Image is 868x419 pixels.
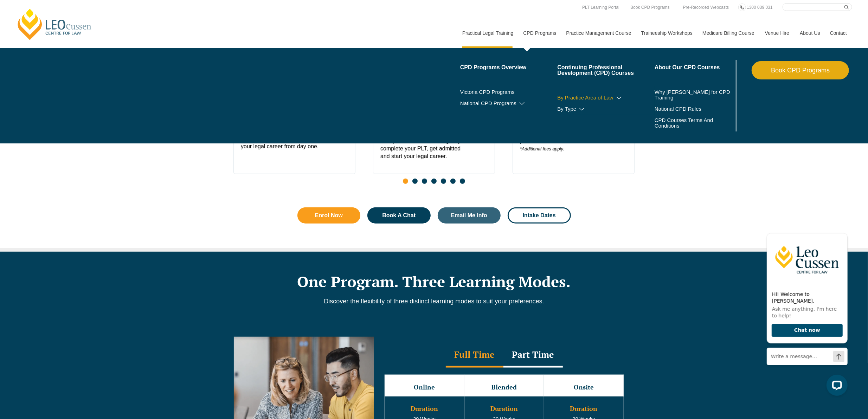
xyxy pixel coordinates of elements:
a: [PERSON_NAME] Centre for Law [16,8,94,41]
a: By Practice Area of Law [557,95,655,101]
a: By Type [557,106,655,112]
span: Intake Dates [523,213,556,218]
span: Enrol Now [315,213,343,218]
iframe: LiveChat chat widget [761,226,850,401]
p: Discover the flexibility of three distinct learning modes to suit your preferences. [234,297,635,305]
a: Venue Hire [760,18,795,48]
a: About Us [795,18,825,48]
a: Why [PERSON_NAME] for CPD Training [655,89,734,101]
span: Go to slide 5 [441,179,446,184]
h3: Blended [465,384,543,391]
span: Go to slide 6 [450,179,456,184]
span: Get valuable experience and insights learning in a simulated law firm environment. This unique op... [241,104,330,150]
a: Email Me Info [438,207,501,224]
a: National CPD Rules [655,106,734,112]
div: 2 / 7 [373,87,495,174]
a: Book A Chat [367,207,431,224]
span: Go to slide 4 [431,179,437,184]
a: Continuing Professional Development (CPD) Courses [557,65,655,76]
a: Practical Legal Training [457,18,518,48]
a: CPD Programs Overview [460,65,558,70]
a: Traineeship Workshops [636,18,697,48]
a: Contact [825,18,852,48]
a: PLT Learning Portal [580,4,621,11]
span: Book A Chat [382,213,416,218]
span: Go to slide 2 [412,179,418,184]
a: Intake Dates [508,207,571,224]
h3: Onsite [545,384,623,391]
span: You’ll benefit from dedicated guidance by an experienced lawyer who serves as your mentor. They’l... [380,114,470,160]
span: Go to slide 7 [460,179,465,184]
span: Take the stress out of organising your work placement and let [PERSON_NAME] organise it for you. [520,114,610,153]
div: 1 / 7 [233,87,355,174]
div: 3 / 7 [513,87,635,174]
a: About Our CPD Courses [655,65,734,70]
a: Book CPD Programs [752,61,849,79]
span: Email Me Info [451,213,487,218]
h3: Duration [545,405,623,412]
a: Victoria CPD Programs [460,89,558,95]
a: CPD Programs [518,18,561,48]
div: Part Time [503,343,563,368]
a: Pre-Recorded Webcasts [681,4,731,11]
div: Read More [330,94,348,150]
span: Go to slide 1 [403,179,408,184]
span: 1300 039 031 [747,5,772,10]
h3: Duration [465,405,543,412]
a: National CPD Programs [460,101,558,106]
div: Read More [609,94,627,153]
div: Full Time [446,343,503,368]
em: *Additional fees apply. [520,146,564,152]
div: Read More [470,94,488,160]
a: Medicare Billing Course [697,18,760,48]
h2: One Program. Three Learning Modes. [234,273,635,290]
span: Go to slide 3 [422,179,427,184]
a: 1300 039 031 [745,4,774,11]
a: CPD Courses Terms And Conditions [655,117,717,129]
h3: Online [386,384,464,391]
a: Book CPD Programs [629,4,671,11]
span: Duration [411,404,438,413]
a: Enrol Now [297,207,361,224]
a: Practice Management Course [561,18,636,48]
